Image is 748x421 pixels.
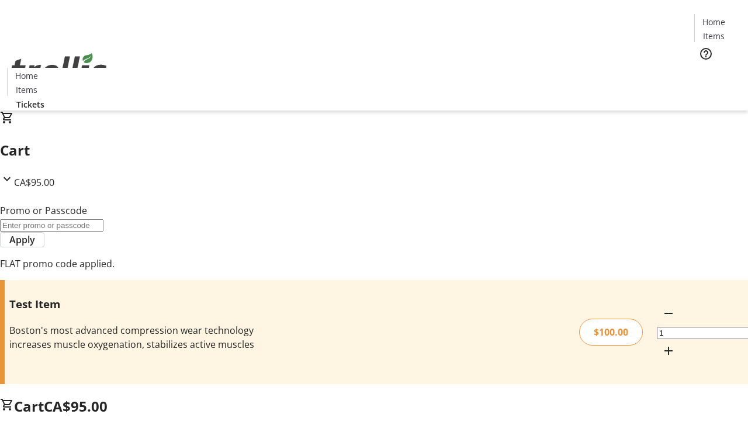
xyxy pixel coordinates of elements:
a: Home [695,16,732,28]
span: CA$95.00 [44,396,108,416]
span: Apply [9,233,35,247]
a: Items [8,84,45,96]
span: Tickets [704,68,732,80]
a: Items [695,30,732,42]
a: Home [8,70,45,82]
span: CA$95.00 [14,176,54,189]
img: Orient E2E Organization EVafVybPio's Logo [7,40,111,99]
span: Home [15,70,38,82]
a: Tickets [7,98,54,111]
div: Boston's most advanced compression wear technology increases muscle oxygenation, stabilizes activ... [9,323,265,351]
div: $100.00 [579,319,643,346]
button: Increment by one [657,339,680,363]
span: Items [16,84,37,96]
h3: Test Item [9,296,265,312]
button: Decrement by one [657,302,680,325]
button: Help [694,42,718,65]
a: Tickets [694,68,741,80]
span: Home [702,16,725,28]
span: Items [703,30,725,42]
span: Tickets [16,98,44,111]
